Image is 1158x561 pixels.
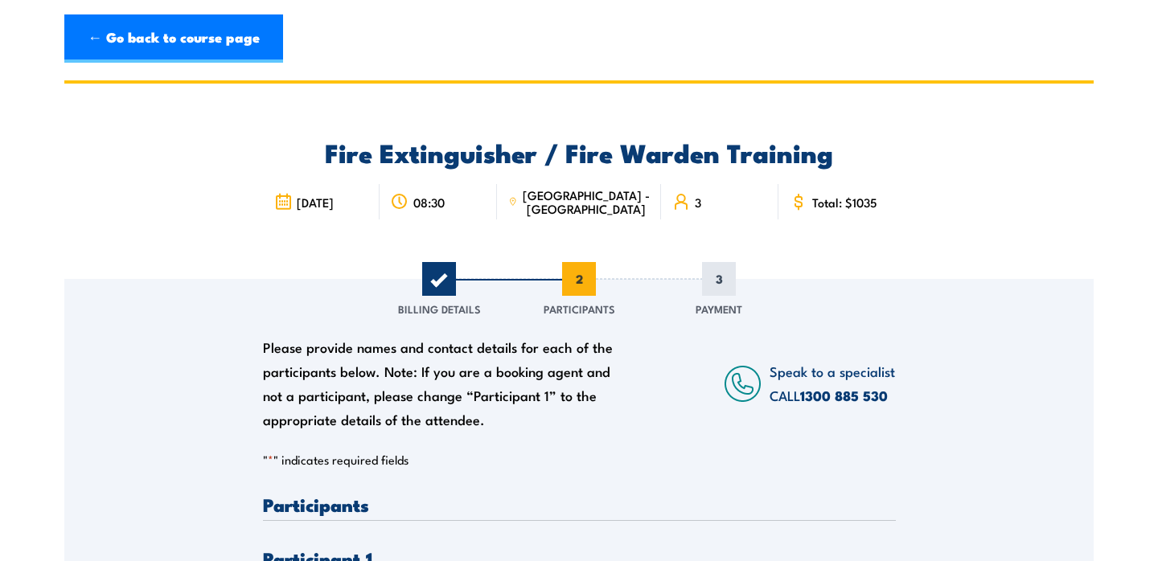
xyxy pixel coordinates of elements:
[522,188,650,215] span: [GEOGRAPHIC_DATA] - [GEOGRAPHIC_DATA]
[263,335,628,432] div: Please provide names and contact details for each of the participants below. Note: If you are a b...
[398,301,481,317] span: Billing Details
[263,141,896,163] h2: Fire Extinguisher / Fire Warden Training
[695,195,701,209] span: 3
[770,361,895,405] span: Speak to a specialist CALL
[800,385,888,406] a: 1300 885 530
[812,195,877,209] span: Total: $1035
[562,262,596,296] span: 2
[696,301,742,317] span: Payment
[413,195,445,209] span: 08:30
[702,262,736,296] span: 3
[422,262,456,296] span: 1
[64,14,283,63] a: ← Go back to course page
[263,452,896,468] p: " " indicates required fields
[263,495,896,514] h3: Participants
[297,195,334,209] span: [DATE]
[544,301,615,317] span: Participants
